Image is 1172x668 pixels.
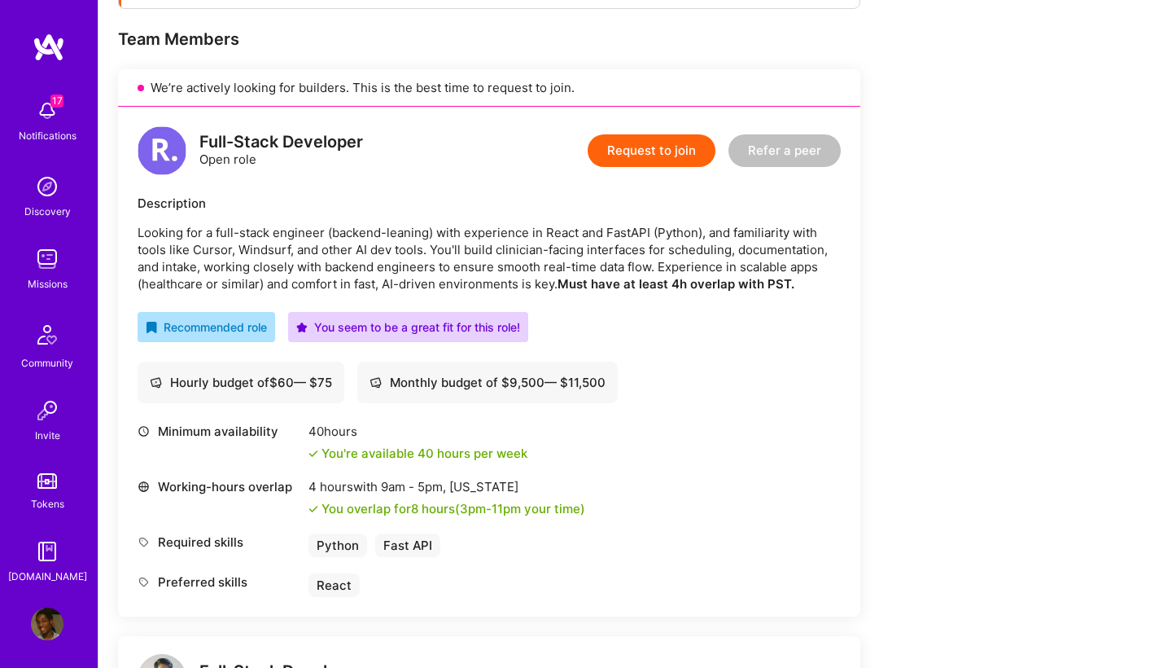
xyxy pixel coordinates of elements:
img: tokens [37,473,57,489]
div: Team Members [118,29,860,50]
i: icon Check [308,449,318,459]
div: Discovery [24,203,71,220]
i: icon Tag [138,576,150,588]
div: Preferred skills [138,574,300,591]
div: Open role [199,134,363,168]
div: Minimum availability [138,423,300,440]
div: You seem to be a great fit for this role! [296,319,520,336]
button: Request to join [588,134,715,167]
div: Tokens [31,495,64,512]
div: Notifications [19,127,77,144]
i: icon Clock [138,425,150,437]
i: icon Check [308,504,318,514]
i: icon Tag [138,536,150,548]
i: icon World [138,481,150,493]
div: Recommended role [146,319,267,336]
i: icon Cash [370,376,382,389]
img: logo [33,33,65,62]
i: icon PurpleStar [296,322,308,333]
div: Community [21,354,73,371]
img: teamwork [31,243,63,275]
div: Working-hours overlap [138,478,300,495]
a: User Avatar [27,608,68,640]
i: icon RecommendedBadge [146,322,157,333]
img: Community [28,315,67,354]
div: Hourly budget of $ 60 — $ 75 [150,374,332,391]
span: 17 [50,94,63,108]
button: Refer a peer [728,134,841,167]
div: Description [138,195,841,212]
div: We’re actively looking for builders. This is the best time to request to join. [118,69,860,107]
span: 9am - 5pm , [378,479,449,494]
img: guide book [31,535,63,568]
div: 40 hours [308,423,527,440]
div: Fast API [375,534,440,557]
div: Full-Stack Developer [199,134,363,151]
div: Invite [35,427,60,444]
div: Monthly budget of $ 9,500 — $ 11,500 [370,374,606,391]
p: Looking for a full-stack engineer (backend-leaning) with experience in React and FastAPI (Python)... [138,224,841,292]
img: User Avatar [31,608,63,640]
div: Python [308,534,367,557]
div: Required skills [138,534,300,551]
i: icon Cash [150,376,162,389]
div: React [308,574,360,597]
div: [DOMAIN_NAME] [8,568,87,585]
img: discovery [31,170,63,203]
div: You're available 40 hours per week [308,445,527,462]
div: You overlap for 8 hours ( your time) [321,500,585,517]
img: bell [31,94,63,127]
span: 3pm - 11pm [460,501,521,516]
strong: Must have at least 4h overlap with PST. [558,276,794,292]
img: logo [138,126,186,175]
div: 4 hours with [US_STATE] [308,478,585,495]
div: Missions [28,275,68,292]
img: Invite [31,394,63,427]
